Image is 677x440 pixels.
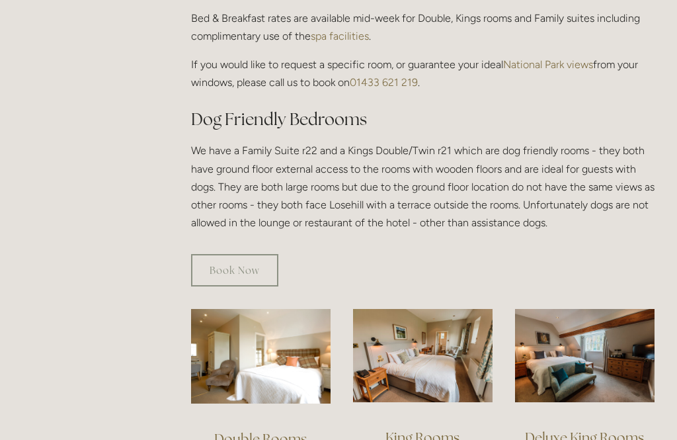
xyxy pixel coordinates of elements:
p: If you would like to request a specific room, or guarantee your ideal from your windows, please c... [191,56,655,91]
img: Double Room view, Losehill Hotel [191,309,331,404]
a: National Park views [503,58,593,71]
img: King Room view, Losehill Hotel [353,309,493,402]
p: Bed & Breakfast rates are available mid-week for Double, Kings rooms and Family suites including ... [191,9,655,45]
p: We have a Family Suite r22 and a Kings Double/Twin r21 which are dog friendly rooms - they both h... [191,142,655,232]
a: spa facilities [311,30,369,42]
a: 01433 621 219 [350,76,418,89]
a: Book Now [191,254,278,286]
img: Deluxe King Room view, Losehill Hotel [515,309,655,402]
h2: Dog Friendly Bedrooms [191,108,655,131]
